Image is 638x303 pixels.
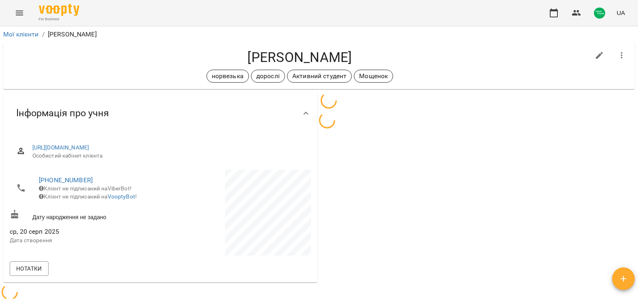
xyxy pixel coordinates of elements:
span: Нотатки [16,264,42,273]
span: Інформація про учня [16,107,109,119]
div: норвезька [206,70,249,83]
span: For Business [39,17,79,22]
div: Активний студент [287,70,352,83]
a: [URL][DOMAIN_NAME] [32,144,89,151]
div: Дату народження не задано [8,208,160,223]
img: Voopty Logo [39,4,79,16]
p: Активний студент [292,71,347,81]
button: Menu [10,3,29,23]
p: Дата створення [10,237,159,245]
button: Нотатки [10,261,49,276]
h4: [PERSON_NAME] [10,49,590,66]
div: Мощенок [354,70,393,83]
span: Клієнт не підписаний на ViberBot! [39,185,132,192]
a: VooptyBot [108,193,135,200]
li: / [42,30,45,39]
span: Клієнт не підписаний на ! [39,193,137,200]
span: Особистий кабінет клієнта [32,152,304,160]
a: Мої клієнти [3,30,39,38]
p: [PERSON_NAME] [48,30,97,39]
img: 46aec18d8fb3c8be1fcfeaea736b1765.png [594,7,605,19]
span: UA [617,9,625,17]
button: UA [613,5,628,20]
div: дорослі [251,70,285,83]
p: норвезька [212,71,244,81]
p: Мощенок [359,71,388,81]
span: ср, 20 серп 2025 [10,227,159,237]
p: дорослі [256,71,280,81]
div: Інформація про учня [3,92,317,134]
nav: breadcrumb [3,30,635,39]
a: [PHONE_NUMBER] [39,176,93,184]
